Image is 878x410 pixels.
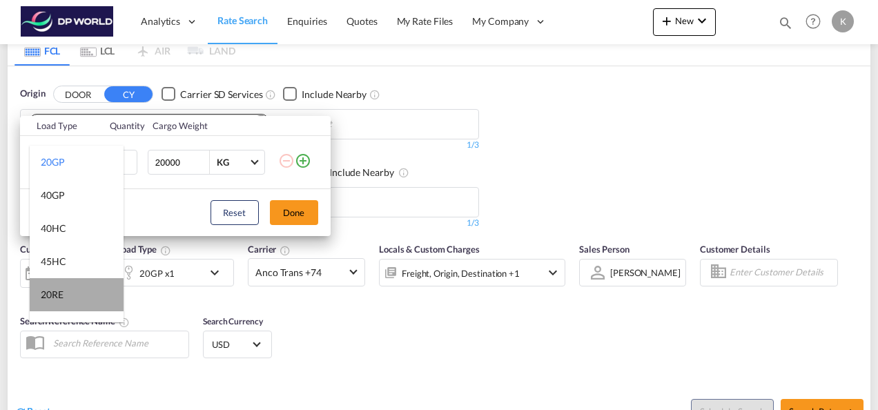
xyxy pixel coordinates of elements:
div: 40RE [41,321,64,335]
div: 20RE [41,288,64,302]
div: 20GP [41,155,65,169]
div: 45HC [41,255,66,269]
div: 40HC [41,222,66,235]
div: 40GP [41,188,65,202]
